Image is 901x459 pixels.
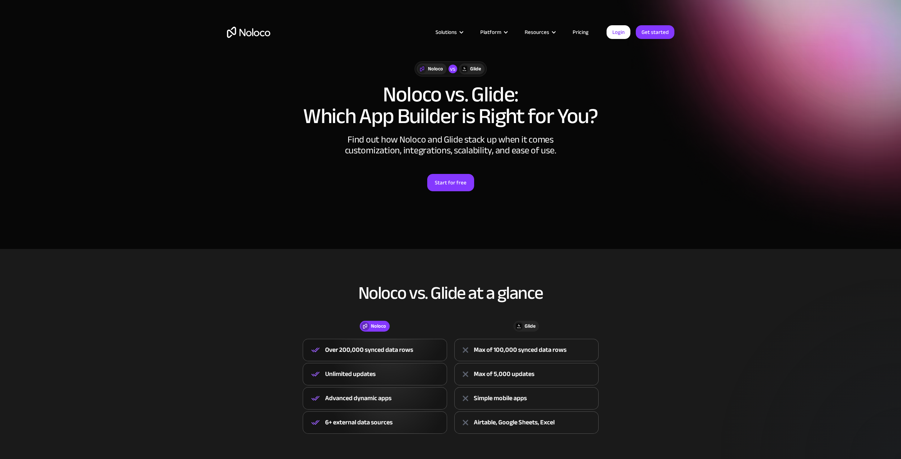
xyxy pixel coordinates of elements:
div: Simple mobile apps [474,393,527,404]
div: Max of 100,000 synced data rows [474,345,567,355]
div: Resources [516,27,564,37]
a: Get started [636,25,674,39]
div: Noloco [428,65,443,73]
a: Pricing [564,27,598,37]
a: Start for free [427,174,474,191]
div: 6+ external data sources [325,417,393,428]
div: Glide [470,65,481,73]
div: Find out how Noloco and Glide stack up when it comes customization, integrations, scalability, an... [342,134,559,156]
div: Solutions [427,27,471,37]
div: Airtable, Google Sheets, Excel [474,417,555,428]
h1: Noloco vs. Glide: Which App Builder is Right for You? [227,84,674,127]
div: Glide [525,322,535,330]
a: Login [607,25,630,39]
div: Noloco [371,322,386,330]
div: Solutions [436,27,457,37]
div: Max of 5,000 updates [474,369,534,380]
div: Platform [480,27,501,37]
div: vs [449,65,457,73]
a: home [227,27,270,38]
div: Resources [525,27,549,37]
div: Platform [471,27,516,37]
div: Advanced dynamic apps [325,393,392,404]
h2: Noloco vs. Glide at a glance [227,283,674,303]
div: Over 200,000 synced data rows [325,345,413,355]
div: Unlimited updates [325,369,376,380]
